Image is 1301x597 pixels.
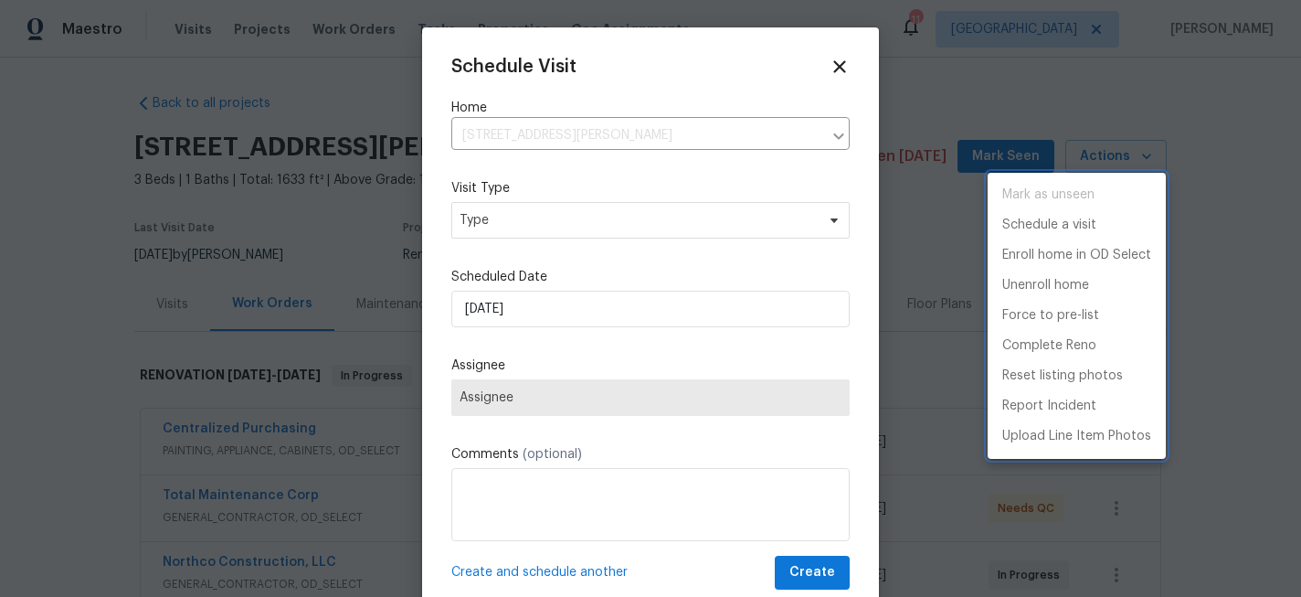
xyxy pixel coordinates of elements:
p: Schedule a visit [1002,216,1096,235]
p: Complete Reno [1002,336,1096,356]
p: Enroll home in OD Select [1002,246,1151,265]
p: Unenroll home [1002,276,1089,295]
p: Reset listing photos [1002,367,1123,386]
p: Upload Line Item Photos [1002,427,1151,446]
p: Force to pre-list [1002,306,1099,325]
p: Report Incident [1002,397,1096,416]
